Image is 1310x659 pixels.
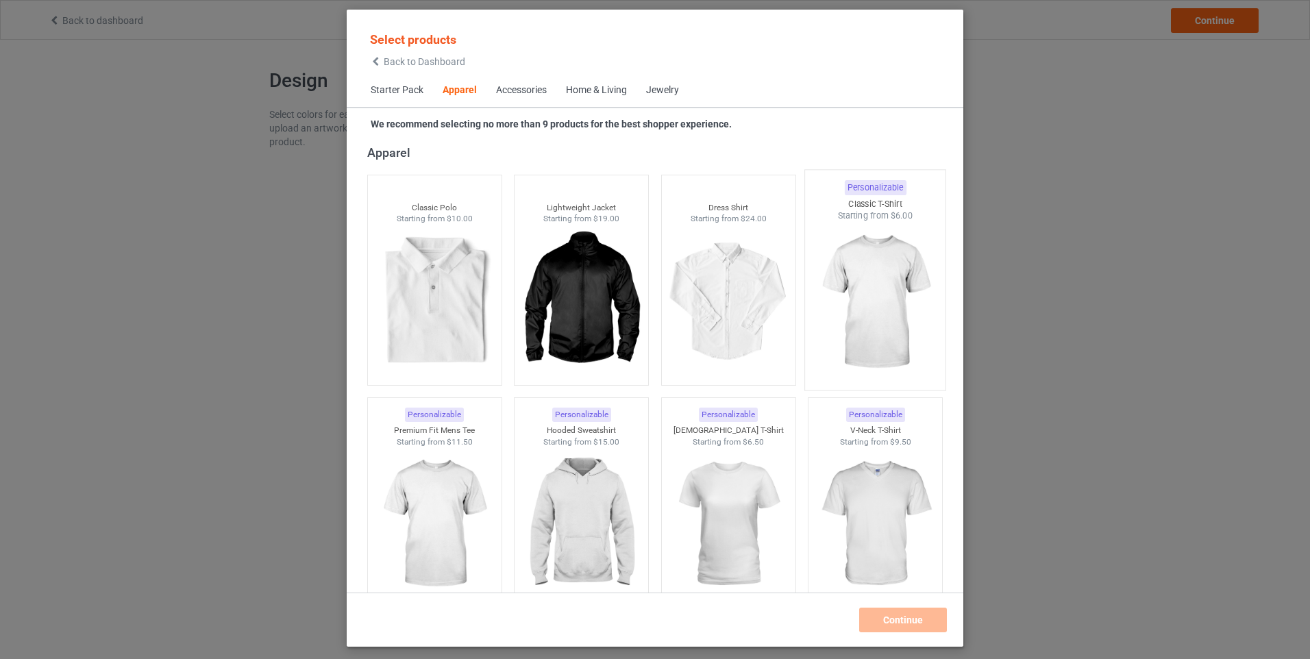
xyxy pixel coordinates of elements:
div: Starting from [368,436,502,448]
div: [DEMOGRAPHIC_DATA] T-Shirt [662,425,795,436]
span: Select products [370,32,456,47]
div: Personalizable [846,408,905,422]
img: regular.jpg [667,447,790,601]
span: $9.50 [890,437,911,447]
img: regular.jpg [811,222,940,383]
img: regular.jpg [520,447,643,601]
div: V-Neck T-Shirt [808,425,942,436]
span: Starter Pack [361,74,433,107]
div: Personalizable [699,408,758,422]
div: Personalizable [845,180,906,195]
div: Home & Living [566,84,627,97]
span: Back to Dashboard [384,56,465,67]
span: $6.50 [743,437,764,447]
span: $10.00 [447,214,473,223]
img: regular.jpg [520,225,643,378]
div: Lightweight Jacket [515,202,648,214]
div: Apparel [443,84,477,97]
img: regular.jpg [667,225,790,378]
div: Starting from [808,436,942,448]
img: regular.jpg [814,447,937,601]
div: Starting from [515,436,648,448]
span: $11.50 [447,437,473,447]
div: Accessories [496,84,547,97]
div: Hooded Sweatshirt [515,425,648,436]
div: Jewelry [646,84,679,97]
span: $15.00 [593,437,619,447]
img: regular.jpg [373,447,496,601]
div: Starting from [662,436,795,448]
div: Starting from [805,210,946,221]
div: Starting from [515,213,648,225]
div: Dress Shirt [662,202,795,214]
span: $19.00 [593,214,619,223]
div: Starting from [368,213,502,225]
div: Premium Fit Mens Tee [368,425,502,436]
img: regular.jpg [373,225,496,378]
div: Classic T-Shirt [805,198,946,210]
strong: We recommend selecting no more than 9 products for the best shopper experience. [371,119,732,129]
div: Apparel [367,145,949,160]
div: Classic Polo [368,202,502,214]
div: Personalizable [405,408,464,422]
span: $24.00 [741,214,767,223]
div: Personalizable [552,408,611,422]
span: $6.00 [891,210,913,221]
div: Starting from [662,213,795,225]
